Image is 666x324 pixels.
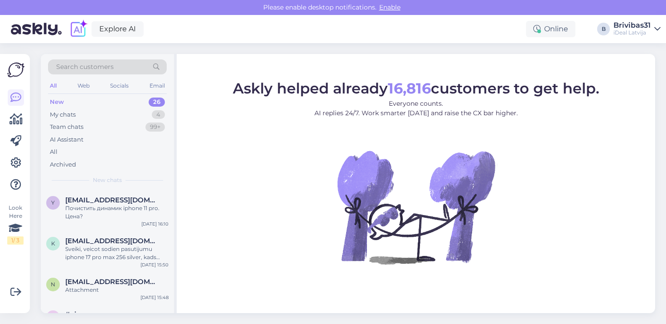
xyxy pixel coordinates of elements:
[50,123,83,132] div: Team chats
[48,80,58,92] div: All
[145,123,165,132] div: 99+
[50,98,64,107] div: New
[50,147,58,157] div: All
[526,21,575,37] div: Online
[92,21,144,37] a: Explore AI
[148,80,167,92] div: Email
[65,204,169,221] div: Почистить динамик iphone 11 pro. Цена?
[613,22,661,36] a: Brivibas31iDeal Latvija
[613,29,651,36] div: iDeal Latvija
[65,196,159,204] span: your.nulja@gmail.com
[140,294,169,301] div: [DATE] 15:48
[50,160,76,169] div: Archived
[141,221,169,227] div: [DATE] 16:10
[233,99,599,118] p: Everyone counts. AI replies 24/7. Work smarter [DATE] and raise the CX bar higher.
[388,79,431,97] b: 16,816
[613,22,651,29] div: Brivibas31
[597,23,610,35] div: B
[50,110,76,119] div: My chats
[50,135,83,144] div: AI Assistant
[93,176,122,184] span: New chats
[65,310,100,319] span: #xjcprvna
[51,199,55,206] span: y
[7,236,24,245] div: 1 / 3
[140,261,169,268] div: [DATE] 15:50
[233,79,599,97] span: Askly helped already customers to get help.
[65,237,159,245] span: kolendovics.a@gmail.com
[76,80,92,92] div: Web
[7,204,24,245] div: Look Here
[334,125,497,289] img: No Chat active
[376,3,403,11] span: Enable
[65,278,159,286] span: nikizzz16@gmail.com
[65,286,169,294] div: Attachment
[152,110,165,119] div: 4
[51,240,55,247] span: k
[149,98,165,107] div: 26
[7,61,24,79] img: Askly Logo
[69,20,88,39] img: explore-ai
[51,281,55,288] span: n
[56,62,114,72] span: Search customers
[65,245,169,261] div: Sveiki, veicot sodien pasutijumu iphone 17 pro max 256 silver, kads varetu but provizoriskais pie...
[108,80,130,92] div: Socials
